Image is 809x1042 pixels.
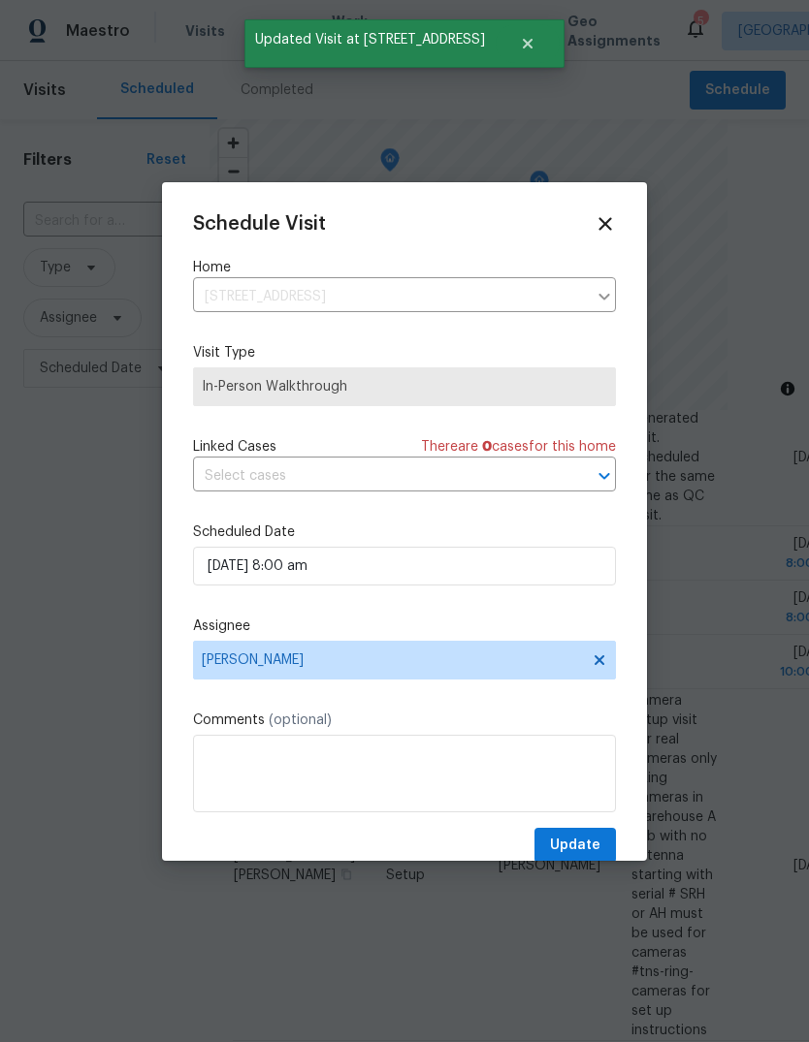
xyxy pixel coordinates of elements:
label: Visit Type [193,343,616,363]
span: 0 [482,440,492,454]
label: Assignee [193,616,616,636]
button: Close [496,24,560,63]
button: Update [534,828,616,864]
span: Updated Visit at [STREET_ADDRESS] [244,19,496,60]
span: Update [550,834,600,858]
span: In-Person Walkthrough [202,377,607,396]
span: (optional) [269,713,332,727]
span: Close [595,213,616,235]
span: Schedule Visit [193,214,326,234]
span: Linked Cases [193,437,276,457]
label: Scheduled Date [193,522,616,542]
input: M/D/YYYY [193,547,616,585]
input: Enter in an address [193,282,587,312]
span: [PERSON_NAME] [202,652,582,668]
input: Select cases [193,461,562,491]
label: Comments [193,710,616,730]
label: Home [193,258,616,277]
button: Open [591,462,618,489]
span: There are case s for this home [421,437,616,457]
